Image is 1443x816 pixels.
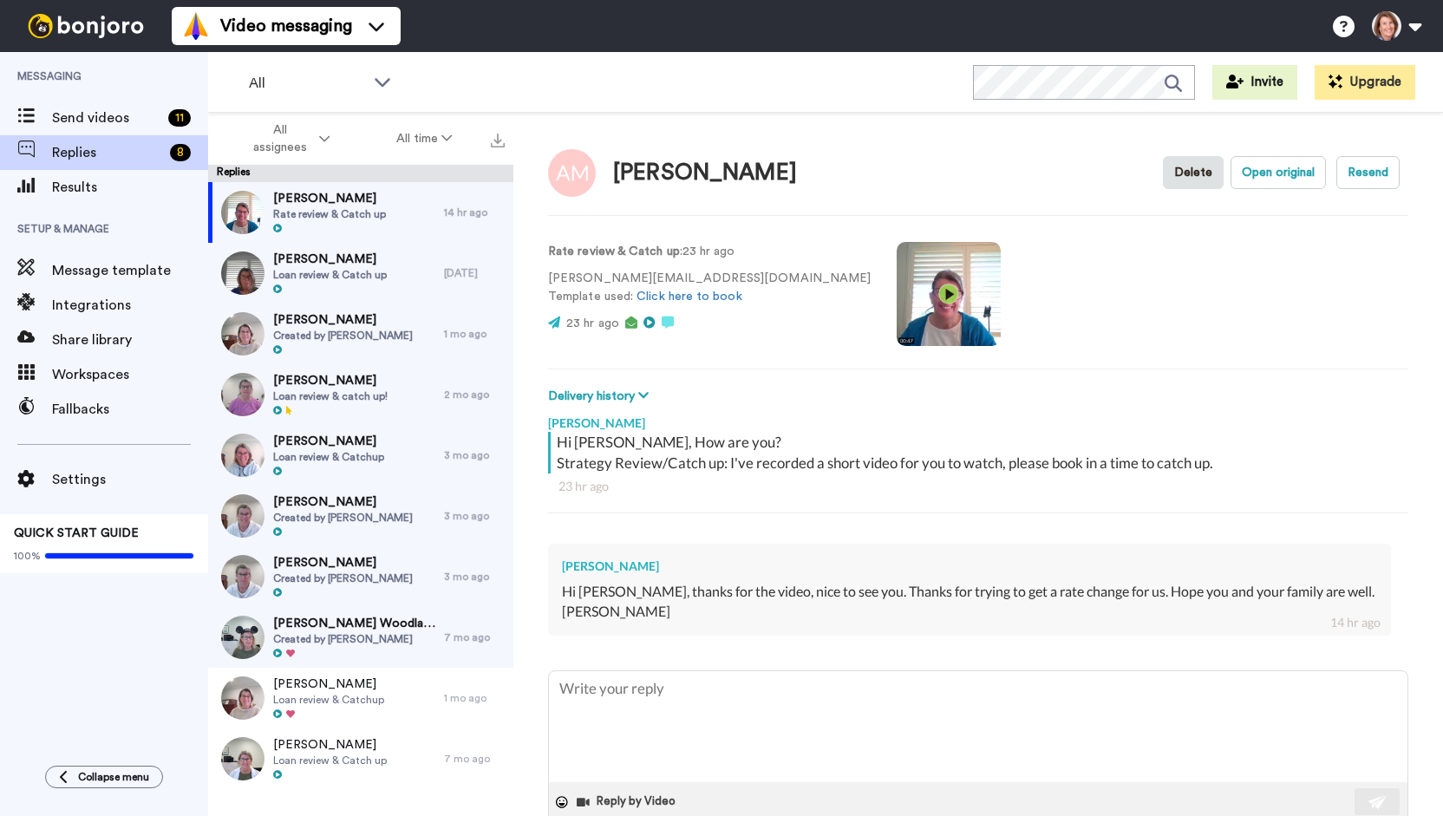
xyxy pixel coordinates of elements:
[208,182,513,243] a: [PERSON_NAME]Rate review & Catch up14 hr ago
[168,109,191,127] div: 11
[273,693,384,707] span: Loan review & Catchup
[273,615,435,632] span: [PERSON_NAME] Woodlands
[363,123,486,154] button: All time
[444,388,505,401] div: 2 mo ago
[208,546,513,607] a: [PERSON_NAME]Created by [PERSON_NAME]3 mo ago
[52,142,163,163] span: Replies
[273,554,413,571] span: [PERSON_NAME]
[273,676,384,693] span: [PERSON_NAME]
[273,450,384,464] span: Loan review & Catchup
[548,245,680,258] strong: Rate review & Catch up
[444,752,505,766] div: 7 mo ago
[220,14,352,38] span: Video messaging
[14,527,139,539] span: QUICK START GUIDE
[52,364,208,385] span: Workspaces
[273,251,387,268] span: [PERSON_NAME]
[273,433,384,450] span: [PERSON_NAME]
[575,789,681,815] button: Reply by Video
[273,190,386,207] span: [PERSON_NAME]
[208,668,513,728] a: [PERSON_NAME]Loan review & Catchup1 mo ago
[273,493,413,511] span: [PERSON_NAME]
[273,511,413,525] span: Created by [PERSON_NAME]
[221,494,264,538] img: f9dcc218-ab50-48ac-b733-7e012afd9071-thumb.jpg
[548,243,871,261] p: : 23 hr ago
[273,389,388,403] span: Loan review & catch up!
[221,251,264,295] img: e02a2810-c846-4a0f-bee3-41f02f2b66ec-thumb.jpg
[273,736,387,754] span: [PERSON_NAME]
[52,399,208,420] span: Fallbacks
[548,270,871,306] p: [PERSON_NAME][EMAIL_ADDRESS][DOMAIN_NAME] Template used:
[273,372,388,389] span: [PERSON_NAME]
[444,266,505,280] div: [DATE]
[212,114,363,163] button: All assignees
[52,177,208,198] span: Results
[1368,795,1387,809] img: send-white.svg
[221,373,264,416] img: 87892696-75e3-4228-8392-c1c7afaf98ac-thumb.jpg
[221,555,264,598] img: fbc48914-a5f8-4966-890a-80a4c8d44efe-thumb.jpg
[221,737,264,780] img: 778242d4-c8b2-4ac4-a1f5-4c11fad9c3ae-thumb.jpg
[221,616,264,659] img: c0889f05-eb9e-4cb1-bd80-d8eea5f54ce2-thumb.jpg
[558,478,1398,495] div: 23 hr ago
[444,206,505,219] div: 14 hr ago
[208,165,513,182] div: Replies
[548,406,1408,432] div: [PERSON_NAME]
[1231,156,1326,189] button: Open original
[52,295,208,316] span: Integrations
[78,770,149,784] span: Collapse menu
[1163,156,1224,189] button: Delete
[14,549,41,563] span: 100%
[548,149,596,197] img: Image of Annette Maksum
[52,469,208,490] span: Settings
[444,509,505,523] div: 3 mo ago
[52,108,161,128] span: Send videos
[221,191,264,234] img: 7dcc4ffc-4c03-4ce5-9af8-7c1b0ca89859-thumb.jpg
[562,558,1377,575] div: [PERSON_NAME]
[221,434,264,477] img: 22bc3c32-d22b-448c-89ab-7d8867af78da-thumb.jpg
[52,330,208,350] span: Share library
[182,12,210,40] img: vm-color.svg
[208,425,513,486] a: [PERSON_NAME]Loan review & Catchup3 mo ago
[221,312,264,356] img: 5babb521-790b-4427-a5ea-feefa6e68bab-thumb.jpg
[613,160,797,186] div: [PERSON_NAME]
[273,571,413,585] span: Created by [PERSON_NAME]
[491,134,505,147] img: export.svg
[566,317,619,330] span: 23 hr ago
[548,387,654,406] button: Delivery history
[249,73,365,94] span: All
[21,14,151,38] img: bj-logo-header-white.svg
[444,448,505,462] div: 3 mo ago
[444,691,505,705] div: 1 mo ago
[208,607,513,668] a: [PERSON_NAME] WoodlandsCreated by [PERSON_NAME]7 mo ago
[444,630,505,644] div: 7 mo ago
[273,329,413,343] span: Created by [PERSON_NAME]
[208,243,513,304] a: [PERSON_NAME]Loan review & Catch up[DATE]
[273,268,387,282] span: Loan review & Catch up
[557,432,1404,473] div: Hi [PERSON_NAME], How are you? Strategy Review/Catch up: I've recorded a short video for you to w...
[1212,65,1297,100] button: Invite
[221,676,264,720] img: 8bbff182-ec7e-4003-a96d-c34dd84c91af-thumb.jpg
[444,570,505,584] div: 3 mo ago
[1315,65,1415,100] button: Upgrade
[486,126,510,152] button: Export all results that match these filters now.
[52,260,208,281] span: Message template
[273,632,435,646] span: Created by [PERSON_NAME]
[273,754,387,767] span: Loan review & Catch up
[208,728,513,789] a: [PERSON_NAME]Loan review & Catch up7 mo ago
[208,364,513,425] a: [PERSON_NAME]Loan review & catch up!2 mo ago
[273,311,413,329] span: [PERSON_NAME]
[208,486,513,546] a: [PERSON_NAME]Created by [PERSON_NAME]3 mo ago
[1336,156,1400,189] button: Resend
[1330,614,1381,631] div: 14 hr ago
[562,582,1377,622] div: Hi [PERSON_NAME], thanks for the video, nice to see you. Thanks for trying to get a rate change f...
[245,121,316,156] span: All assignees
[45,766,163,788] button: Collapse menu
[444,327,505,341] div: 1 mo ago
[273,207,386,221] span: Rate review & Catch up
[637,290,741,303] a: Click here to book
[208,304,513,364] a: [PERSON_NAME]Created by [PERSON_NAME]1 mo ago
[170,144,191,161] div: 8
